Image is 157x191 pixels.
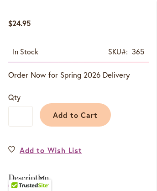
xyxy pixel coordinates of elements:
[8,69,149,80] p: Order Now for Spring 2026 Delivery
[8,18,31,28] span: $24.95
[8,174,49,187] a: Description
[13,47,38,57] div: Availability
[13,47,38,56] span: In stock
[8,145,82,155] a: Add to Wish List
[8,92,21,102] span: Qty
[108,47,128,56] strong: SKU
[40,103,111,127] button: Add to Cart
[132,47,144,57] div: 365
[53,110,98,120] span: Add to Cart
[20,145,82,155] span: Add to Wish List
